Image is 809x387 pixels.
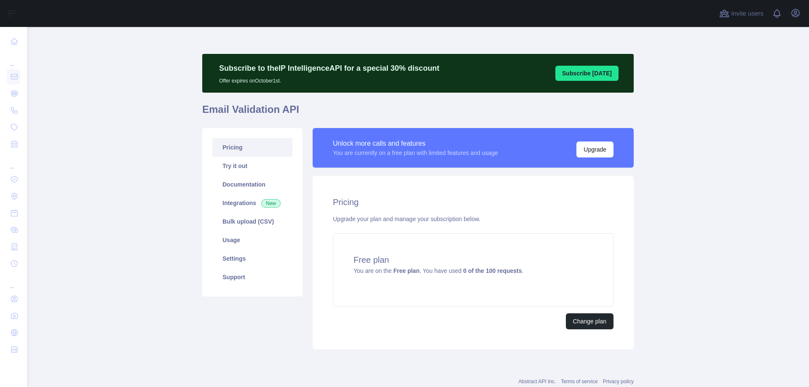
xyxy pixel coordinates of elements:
[7,51,20,67] div: ...
[576,141,613,157] button: Upgrade
[212,268,292,286] a: Support
[261,199,281,208] span: New
[555,66,619,81] button: Subscribe [DATE]
[731,9,763,19] span: Invite users
[333,149,498,157] div: You are currently on a free plan with limited features and usage
[718,7,765,20] button: Invite users
[212,157,292,175] a: Try it out
[212,212,292,231] a: Bulk upload (CSV)
[561,379,597,384] a: Terms of service
[333,196,613,208] h2: Pricing
[212,249,292,268] a: Settings
[393,267,419,274] strong: Free plan
[202,103,634,123] h1: Email Validation API
[219,62,439,74] p: Subscribe to the IP Intelligence API for a special 30 % discount
[519,379,556,384] a: Abstract API Inc.
[333,215,613,223] div: Upgrade your plan and manage your subscription below.
[566,313,613,329] button: Change plan
[212,138,292,157] a: Pricing
[212,194,292,212] a: Integrations New
[7,273,20,290] div: ...
[212,231,292,249] a: Usage
[603,379,634,384] a: Privacy policy
[463,267,522,274] strong: 0 of the 100 requests
[219,74,439,84] p: Offer expires on October 1st.
[354,267,523,274] span: You are on the . You have used .
[333,139,498,149] div: Unlock more calls and features
[7,153,20,170] div: ...
[354,254,593,266] h4: Free plan
[212,175,292,194] a: Documentation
